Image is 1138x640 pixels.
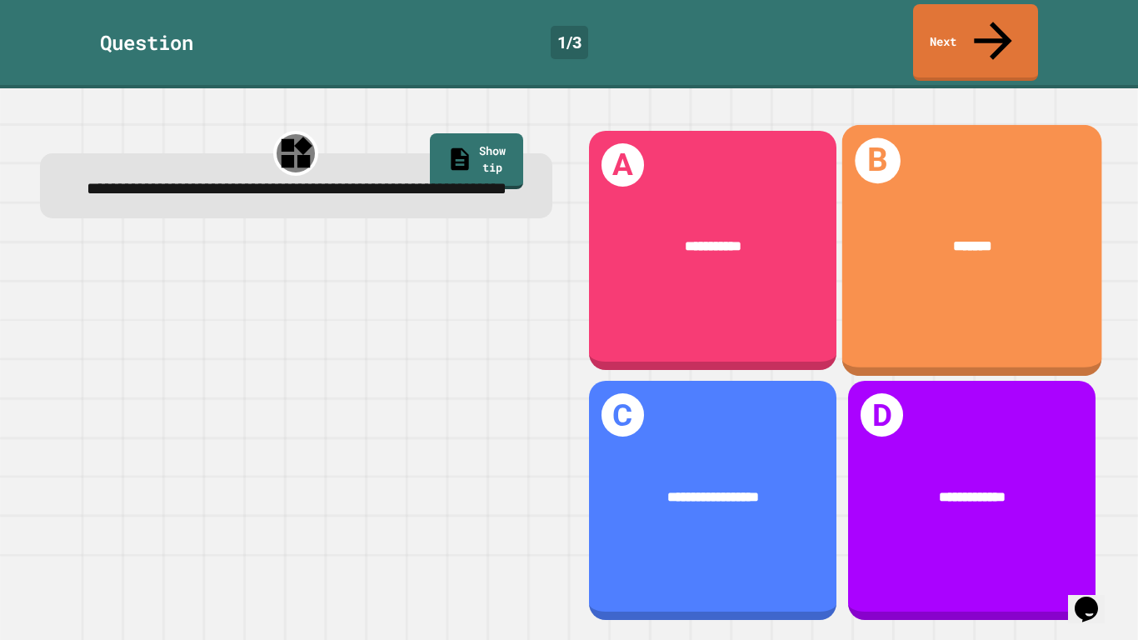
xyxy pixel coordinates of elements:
[601,143,645,187] h1: A
[601,393,645,437] h1: C
[100,27,193,57] div: Question
[855,138,900,183] h1: B
[1068,573,1121,623] iframe: chat widget
[551,26,588,59] div: 1 / 3
[913,4,1038,81] a: Next
[430,133,523,189] a: Show tip
[861,393,904,437] h1: D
